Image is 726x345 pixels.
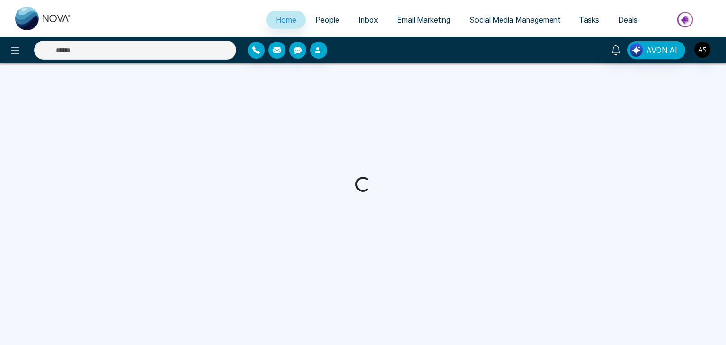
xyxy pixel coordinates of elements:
span: Email Marketing [397,15,450,25]
a: Home [266,11,306,29]
a: Tasks [570,11,609,29]
img: Nova CRM Logo [15,7,72,30]
a: Deals [609,11,647,29]
span: People [315,15,339,25]
button: AVON AI [627,41,685,59]
a: Social Media Management [460,11,570,29]
span: Tasks [579,15,599,25]
span: Social Media Management [469,15,560,25]
span: AVON AI [646,44,677,56]
img: Market-place.gif [652,9,720,30]
a: Email Marketing [388,11,460,29]
span: Inbox [358,15,378,25]
a: Inbox [349,11,388,29]
span: Home [276,15,296,25]
span: Deals [618,15,638,25]
img: Lead Flow [630,43,643,57]
img: User Avatar [694,42,710,58]
a: People [306,11,349,29]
